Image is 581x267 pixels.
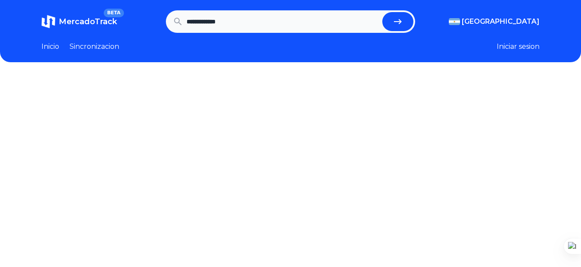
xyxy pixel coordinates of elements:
img: MercadoTrack [41,15,55,29]
span: BETA [104,9,124,17]
span: [GEOGRAPHIC_DATA] [462,16,540,27]
span: MercadoTrack [59,17,117,26]
a: MercadoTrackBETA [41,15,117,29]
button: [GEOGRAPHIC_DATA] [449,16,540,27]
img: Argentina [449,18,460,25]
a: Sincronizacion [70,41,119,52]
a: Inicio [41,41,59,52]
button: Iniciar sesion [497,41,540,52]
